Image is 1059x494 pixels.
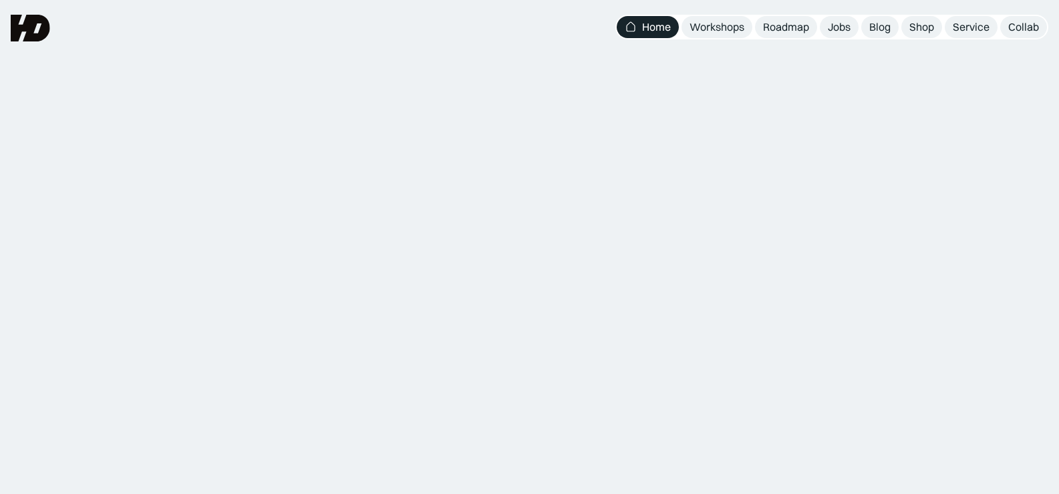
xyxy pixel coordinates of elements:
[617,16,679,38] a: Home
[861,16,899,38] a: Blog
[828,20,851,34] div: Jobs
[763,20,809,34] div: Roadmap
[869,20,891,34] div: Blog
[682,16,752,38] a: Workshops
[755,16,817,38] a: Roadmap
[945,16,998,38] a: Service
[690,20,744,34] div: Workshops
[642,20,671,34] div: Home
[953,20,990,34] div: Service
[820,16,859,38] a: Jobs
[909,20,934,34] div: Shop
[901,16,942,38] a: Shop
[1008,20,1039,34] div: Collab
[1000,16,1047,38] a: Collab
